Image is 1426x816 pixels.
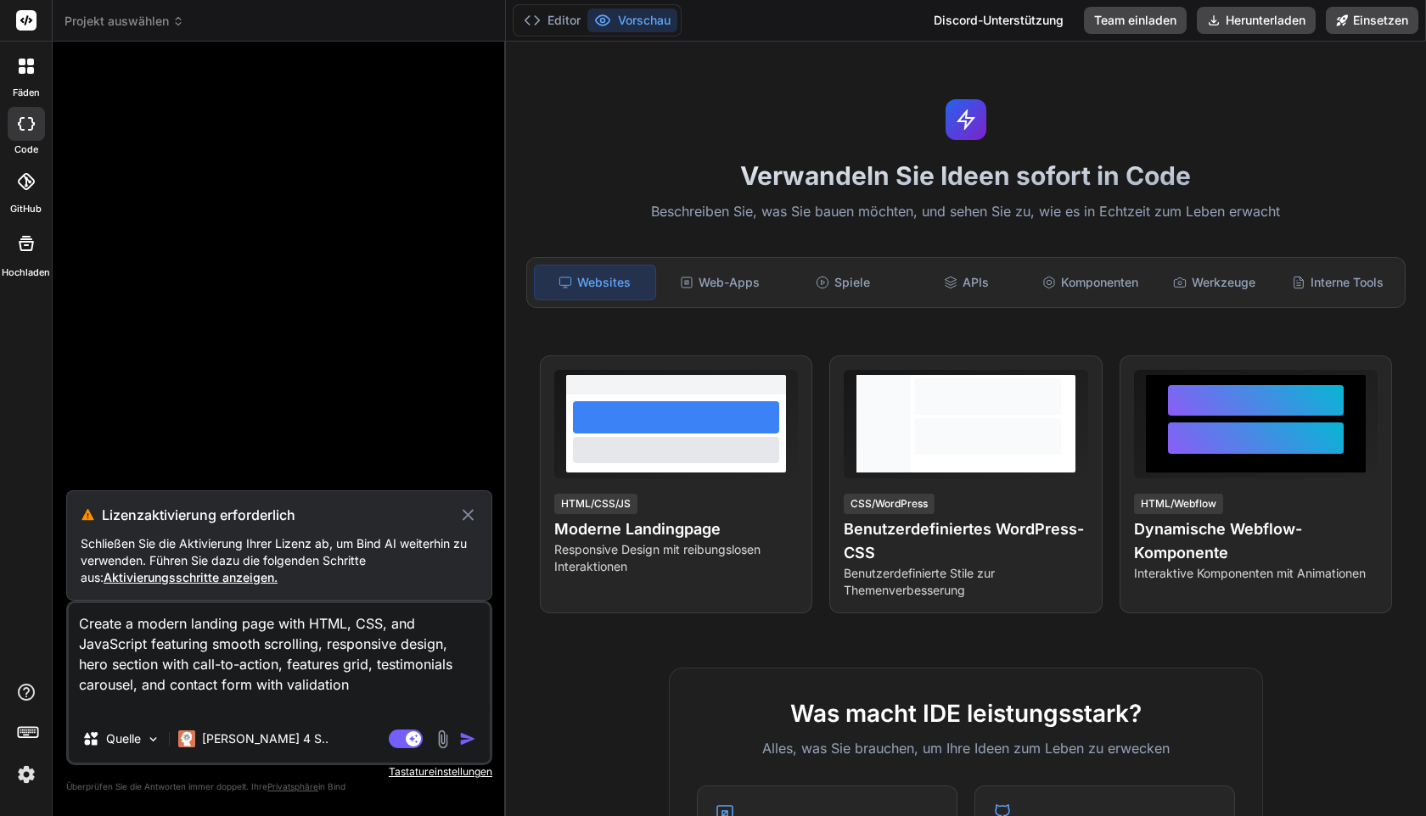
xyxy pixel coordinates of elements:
[1134,520,1302,562] font: Dynamische Webflow-Komponente
[389,765,492,778] font: Tastatureinstellungen
[934,13,1064,27] font: Discord-Unterstützung
[318,781,345,791] font: in Bind
[517,8,587,32] button: Editor
[844,520,1084,562] font: Benutzerdefiniertes WordPress-CSS
[1326,7,1418,34] button: Einsetzen
[66,781,267,791] font: Überprüfen Sie die Antworten immer doppelt. Ihre
[10,203,42,215] font: GitHub
[146,732,160,746] img: Modelle auswählen
[69,603,490,715] textarea: Create a modern landing page with HTML, CSS, and JavaScript featuring smooth scrolling, responsiv...
[2,266,50,278] font: Hochladen
[740,160,1191,191] font: Verwandeln Sie Ideen sofort in Code
[104,570,278,584] font: Aktivierungsschritte anzeigen.
[554,520,721,538] font: Moderne Landingpage
[1141,497,1216,510] font: HTML/Webflow
[587,8,677,32] button: Vorschau
[577,275,631,289] font: Websites
[102,506,295,523] font: Lizenzaktivierung erforderlich
[561,497,631,510] font: HTML/CSS/JS
[963,275,989,289] font: APIs
[1061,275,1138,289] font: Komponenten
[1084,7,1187,34] button: Team einladen
[106,731,141,746] font: Quelle
[834,275,870,289] font: Spiele
[12,760,41,789] img: Einstellungen
[14,143,38,155] font: Code
[65,14,169,28] font: Projekt auswählen
[178,730,195,747] img: Claude 4 Sonett
[459,730,476,747] img: Symbol
[547,13,581,27] font: Editor
[651,203,1280,220] font: Beschreiben Sie, was Sie bauen möchten, und sehen Sie zu, wie es in Echtzeit zum Leben erwacht
[1197,7,1316,34] button: Herunterladen
[1353,13,1408,27] font: Einsetzen
[699,275,760,289] font: Web-Apps
[13,87,40,98] font: Fäden
[762,740,1170,757] font: Alles, was Sie brauchen, um Ihre Ideen zum Leben zu erwecken
[81,536,467,584] font: Schließen Sie die Aktivierung Ihrer Lizenz ab, um Bind AI weiterhin zu verwenden. Führen Sie dazu...
[1226,13,1305,27] font: Herunterladen
[1311,275,1384,289] font: Interne Tools
[202,731,328,746] font: [PERSON_NAME] 4 S..
[433,729,452,749] img: Anhang
[790,699,1142,728] font: Was macht IDE leistungsstark?
[851,497,928,510] font: CSS/WordPress
[1094,13,1176,27] font: Team einladen
[1192,275,1255,289] font: Werkzeuge
[844,566,995,597] font: Benutzerdefinierte Stile zur Themenverbesserung
[618,13,671,27] font: Vorschau
[267,781,318,791] font: Privatsphäre
[554,542,761,573] font: Responsive Design mit reibungslosen Interaktionen
[1134,566,1366,580] font: Interaktive Komponenten mit Animationen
